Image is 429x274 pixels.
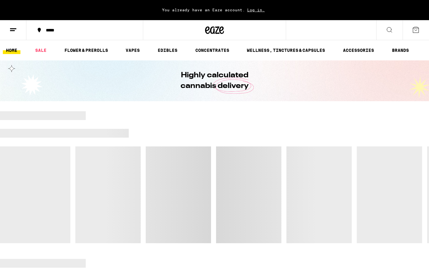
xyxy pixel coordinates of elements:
[61,47,111,54] a: FLOWER & PREROLLS
[340,47,377,54] a: ACCESSORIES
[3,47,20,54] a: HOME
[244,47,328,54] a: WELLNESS, TINCTURES & CAPSULES
[162,8,245,12] span: You already have an Eaze account.
[32,47,50,54] a: SALE
[155,47,181,54] a: EDIBLES
[192,47,232,54] a: CONCENTRATES
[163,70,266,91] h1: Highly calculated cannabis delivery
[389,47,412,54] a: BRANDS
[245,8,267,12] span: Log in.
[122,47,143,54] a: VAPES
